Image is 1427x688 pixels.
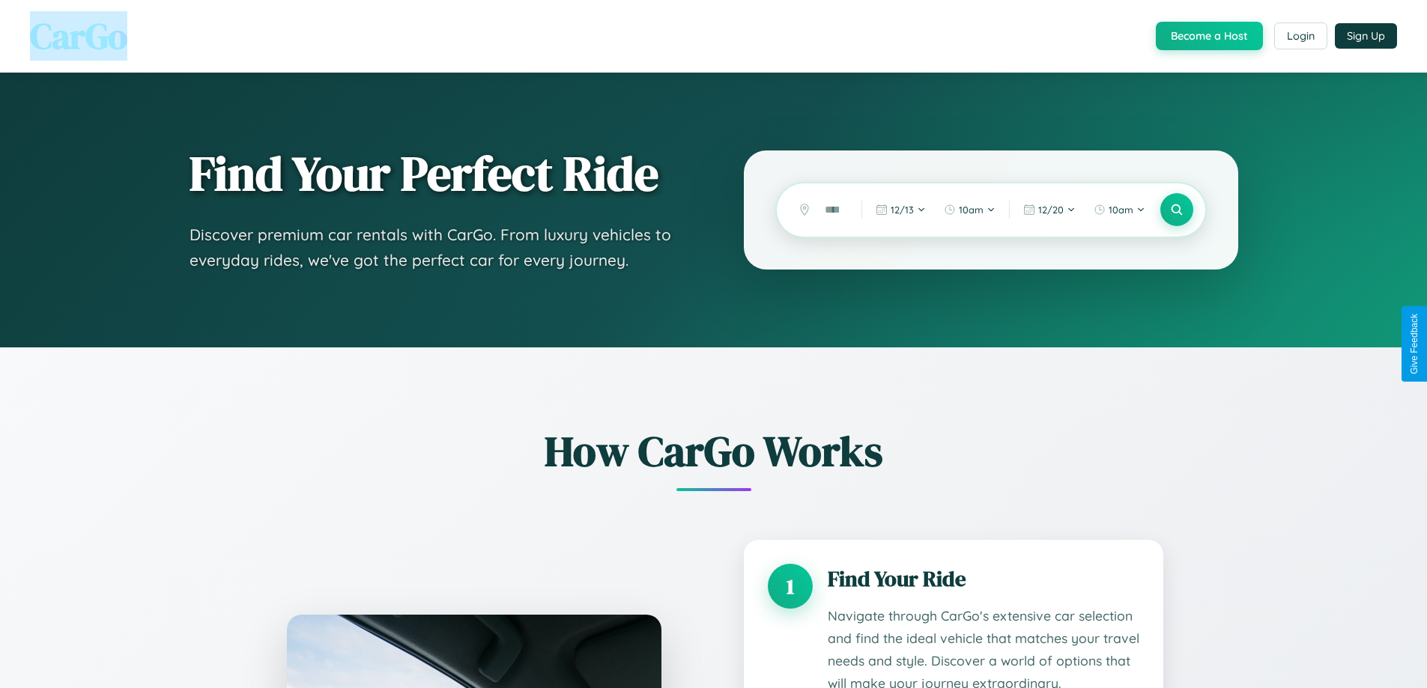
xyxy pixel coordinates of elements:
span: 10am [959,204,984,216]
p: Discover premium car rentals with CarGo. From luxury vehicles to everyday rides, we've got the pe... [190,222,684,273]
button: 10am [1086,198,1153,222]
span: 12 / 13 [891,204,914,216]
h2: How CarGo Works [264,422,1163,480]
span: 12 / 20 [1038,204,1064,216]
span: CarGo [30,11,127,61]
button: Login [1274,22,1327,49]
div: Give Feedback [1409,314,1420,374]
button: 10am [936,198,1003,222]
button: Sign Up [1335,23,1397,49]
h3: Find Your Ride [828,564,1139,594]
button: 12/13 [868,198,933,222]
h1: Find Your Perfect Ride [190,147,684,200]
div: 1 [768,564,813,609]
span: 10am [1109,204,1133,216]
button: 12/20 [1016,198,1083,222]
button: Become a Host [1156,22,1263,50]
